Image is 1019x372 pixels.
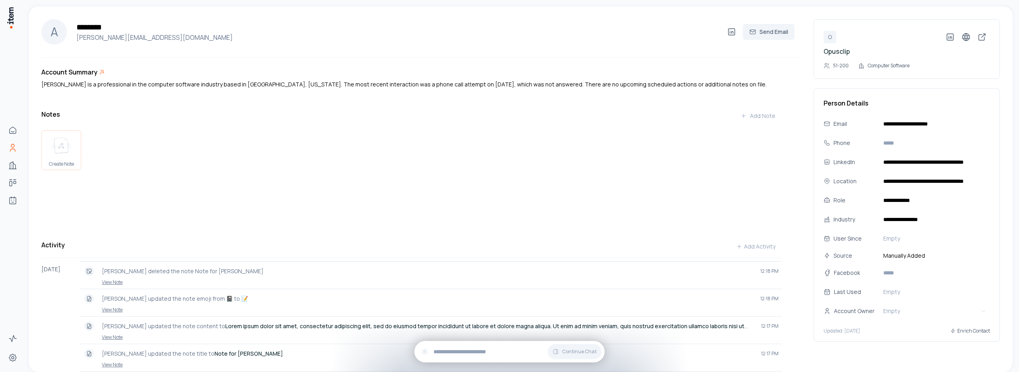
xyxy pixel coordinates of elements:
[760,296,779,302] span: 12:18 PM
[5,192,21,208] a: Agents
[883,288,900,296] span: Empty
[215,350,283,357] strong: Note for [PERSON_NAME]
[102,322,755,330] p: [PERSON_NAME] updated the note content to
[49,161,74,167] span: Create Note
[740,112,775,120] div: Add Note
[102,350,755,358] p: [PERSON_NAME] updated the note title to
[824,47,850,56] a: Opusclip
[834,215,877,224] div: Industry
[734,108,782,124] button: Add Note
[5,157,21,173] a: Companies
[834,119,877,128] div: Email
[41,80,782,89] div: [PERSON_NAME] is a professional in the computer software industry based in [GEOGRAPHIC_DATA], [US...
[824,328,860,334] p: Updated: [DATE]
[102,267,754,275] p: [PERSON_NAME] deleted the note Note for [PERSON_NAME]
[760,268,779,274] span: 12:18 PM
[824,31,836,43] div: O
[5,331,21,347] a: Activity
[5,350,21,366] a: Settings
[761,323,779,329] span: 12:17 PM
[834,307,885,315] div: Account Owner
[83,362,779,368] a: View Note
[730,239,782,255] button: Add Activity
[950,324,990,338] button: Enrich Contact
[834,288,885,296] div: Last Used
[880,286,990,298] button: Empty
[83,334,779,341] a: View Note
[414,341,605,362] div: Continue Chat
[73,33,724,42] h4: [PERSON_NAME][EMAIL_ADDRESS][DOMAIN_NAME]
[41,67,98,77] h3: Account Summary
[761,350,779,357] span: 12:17 PM
[562,349,597,355] span: Continue Chat
[868,63,910,69] p: Computer Software
[41,130,81,170] button: create noteCreate Note
[834,234,877,243] div: User Since
[883,235,900,243] span: Empty
[834,158,877,166] div: LinkedIn
[83,279,779,286] a: View Note
[6,6,14,29] img: Item Brain Logo
[880,251,990,260] span: Manually Added
[834,268,885,277] div: Facebook
[548,344,601,359] button: Continue Chat
[834,196,877,205] div: Role
[102,295,754,303] p: [PERSON_NAME] updated the note emoji from 📓 to 📝
[5,175,21,191] a: Deals
[41,240,65,250] h3: Activity
[102,322,748,338] strong: Lorem ipsum dolor sit amet, consectetur adipiscing elit, sed do eiusmod tempor incididunt ut labo...
[83,307,779,313] a: View Note
[743,24,795,40] button: Send Email
[52,137,71,155] img: create note
[41,19,67,45] div: A
[834,177,877,186] div: Location
[833,63,849,69] p: 51-200
[834,139,877,147] div: Phone
[5,122,21,138] a: Home
[41,110,60,119] h3: Notes
[5,140,21,156] a: People
[834,251,877,260] div: Source
[824,98,990,108] h3: Person Details
[880,232,990,245] button: Empty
